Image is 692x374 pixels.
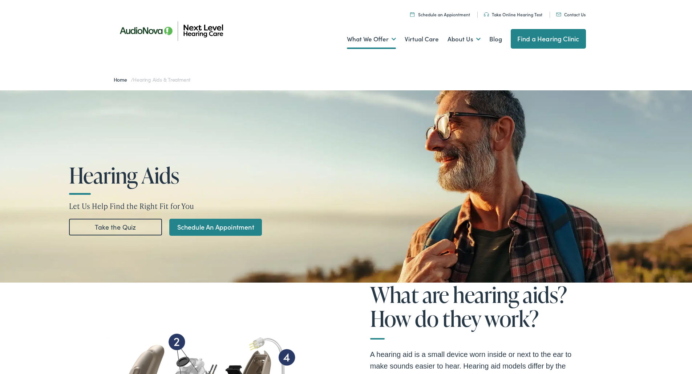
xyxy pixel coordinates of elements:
span: / [114,76,191,83]
h1: Hearing Aids [69,163,290,187]
a: Blog [489,26,502,53]
h2: What are hearing aids? How do they work? [370,283,586,340]
a: Find a Hearing Clinic [511,29,586,49]
a: Virtual Care [405,26,439,53]
img: An icon symbolizing headphones, colored in teal, suggests audio-related services or features. [484,12,489,17]
img: An icon representing mail communication is presented in a unique teal color. [556,13,561,16]
a: Schedule an Appiontment [410,11,470,17]
a: Schedule An Appointment [169,219,262,236]
span: Hearing Aids & Treatment [133,76,190,83]
a: About Us [448,26,481,53]
a: Take the Quiz [69,219,162,235]
p: Let Us Help Find the Right Fit for You [69,201,623,211]
a: What We Offer [347,26,396,53]
a: Home [114,76,131,83]
img: Calendar icon representing the ability to schedule a hearing test or hearing aid appointment at N... [410,12,414,17]
a: Contact Us [556,11,586,17]
a: Take Online Hearing Test [484,11,542,17]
